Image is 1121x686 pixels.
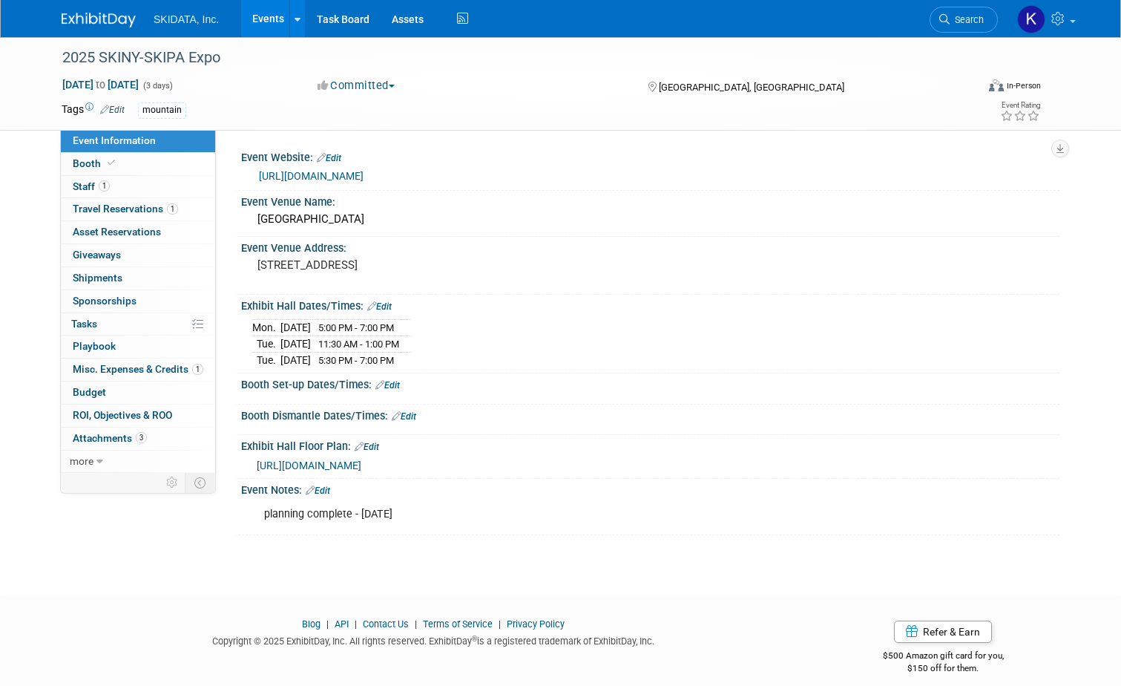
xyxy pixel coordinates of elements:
div: Booth Set-up Dates/Times: [241,373,1059,393]
div: Exhibit Hall Dates/Times: [241,295,1059,314]
span: | [351,618,361,630]
td: Toggle Event Tabs [185,473,216,492]
div: $150 off for them. [826,662,1059,675]
span: 11:30 AM - 1:00 PM [318,339,399,350]
td: Tue. [252,336,280,353]
td: [DATE] [280,336,311,353]
span: | [495,618,504,630]
span: Budget [73,386,106,398]
span: 1 [99,180,110,192]
div: 2025 SKINY-SKIPA Expo [57,45,958,71]
sup: ® [472,635,477,643]
a: Asset Reservations [61,221,215,244]
a: Staff1 [61,176,215,198]
a: Search [930,7,998,33]
a: Misc. Expenses & Credits1 [61,359,215,381]
img: Kim Masoner [1017,5,1045,33]
a: Playbook [61,336,215,358]
div: [GEOGRAPHIC_DATA] [252,208,1048,231]
a: Edit [392,411,416,422]
a: Blog [302,618,320,630]
span: ROI, Objectives & ROO [73,409,172,421]
i: Booth reservation complete [108,159,115,167]
a: Shipments [61,267,215,290]
span: 3 [136,432,147,443]
span: Shipments [73,272,122,284]
span: 5:30 PM - 7:00 PM [318,355,394,366]
a: Refer & Earn [894,621,992,643]
a: Attachments3 [61,428,215,450]
a: Sponsorships [61,290,215,313]
a: Giveaways [61,244,215,267]
a: Event Information [61,130,215,152]
span: Sponsorships [73,295,137,307]
span: [DATE] [DATE] [62,78,139,91]
div: Exhibit Hall Floor Plan: [241,435,1059,454]
div: Event Website: [241,146,1059,166]
a: Booth [61,153,215,175]
span: 1 [167,203,178,215]
div: Event Venue Address: [241,237,1059,255]
div: planning complete - [DATE] [254,500,901,529]
a: Edit [367,301,392,312]
div: mountain [138,102,186,118]
a: Budget [61,382,215,404]
td: [DATE] [280,320,311,336]
a: Edit [306,486,330,496]
a: Privacy Policy [507,618,565,630]
img: Format-Inperson.png [989,79,1004,91]
div: Copyright © 2025 ExhibitDay, Inc. All rights reserved. ExhibitDay is a registered trademark of Ex... [62,631,804,648]
a: more [61,451,215,473]
a: Edit [375,380,400,391]
pre: [STREET_ADDRESS] [257,258,566,272]
td: Personalize Event Tab Strip [160,473,185,492]
span: Attachments [73,432,147,444]
div: In-Person [1006,80,1041,91]
a: Contact Us [363,618,409,630]
div: Event Venue Name: [241,191,1059,209]
td: Tue. [252,352,280,367]
td: Mon. [252,320,280,336]
span: Travel Reservations [73,203,178,215]
div: Event Rating [1000,102,1040,109]
span: SKIDATA, Inc. [154,13,219,25]
span: | [411,618,421,630]
a: Terms of Service [423,618,493,630]
span: 1 [192,364,203,375]
a: Edit [317,153,341,163]
span: Playbook [73,340,116,352]
a: Edit [100,105,125,115]
td: [DATE] [280,352,311,367]
span: (3 days) [142,81,173,91]
span: to [93,79,108,91]
span: more [70,455,93,467]
div: Booth Dismantle Dates/Times: [241,405,1059,424]
span: Asset Reservations [73,226,161,238]
span: Staff [73,180,110,192]
span: Misc. Expenses & Credits [73,363,203,375]
a: ROI, Objectives & ROO [61,405,215,427]
span: Event Information [73,134,156,146]
span: | [323,618,332,630]
span: [GEOGRAPHIC_DATA], [GEOGRAPHIC_DATA] [659,82,844,93]
a: Edit [355,442,379,452]
img: ExhibitDay [62,13,136,27]
div: $500 Amazon gift card for you, [826,640,1059,674]
a: [URL][DOMAIN_NAME] [259,170,364,182]
span: Tasks [71,318,97,330]
a: [URL][DOMAIN_NAME] [257,460,361,471]
button: Committed [312,78,401,94]
a: Tasks [61,313,215,336]
span: Booth [73,157,118,169]
span: Giveaways [73,249,121,261]
div: Event Format [896,77,1041,99]
span: 5:00 PM - 7:00 PM [318,322,394,333]
a: Travel Reservations1 [61,198,215,220]
a: API [335,618,349,630]
div: Event Notes: [241,479,1059,498]
span: Search [950,14,984,25]
td: Tags [62,102,125,119]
